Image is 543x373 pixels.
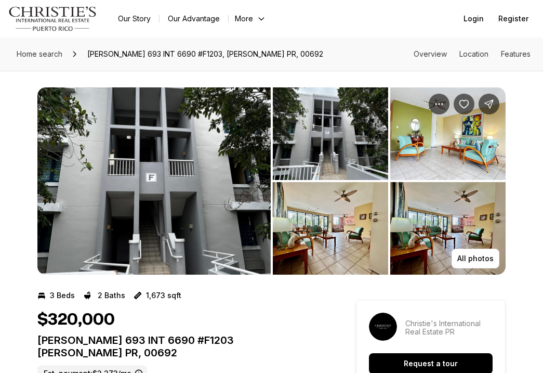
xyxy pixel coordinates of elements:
[452,249,499,268] button: All photos
[83,46,327,62] span: [PERSON_NAME] 693 INT 6690 #F1203, [PERSON_NAME] PR, 00692
[501,49,531,58] a: Skip to: Features
[404,359,458,368] p: Request a tour
[492,8,535,29] button: Register
[273,87,506,275] li: 2 of 8
[37,87,271,275] button: View image gallery
[110,11,159,26] a: Our Story
[160,11,228,26] a: Our Advantage
[37,334,319,359] p: [PERSON_NAME] 693 INT 6690 #F1203 [PERSON_NAME] PR, 00692
[414,50,531,58] nav: Page section menu
[498,15,528,23] span: Register
[98,291,125,300] p: 2 Baths
[414,49,447,58] a: Skip to: Overview
[12,46,67,62] a: Home search
[429,94,449,114] button: Property options
[8,6,97,31] img: logo
[146,291,181,300] p: 1,673 sqft
[390,182,506,275] button: View image gallery
[37,310,115,330] h1: $320,000
[17,49,62,58] span: Home search
[273,182,388,275] button: View image gallery
[37,87,271,275] li: 1 of 8
[50,291,75,300] p: 3 Beds
[457,8,490,29] button: Login
[454,94,474,114] button: Save Property: Carr 693 INT 6690 #F1203
[390,87,506,180] button: View image gallery
[229,11,272,26] button: More
[273,87,388,180] button: View image gallery
[479,94,499,114] button: Share Property: Carr 693 INT 6690 #F1203
[405,319,493,336] p: Christie's International Real Estate PR
[457,254,494,263] p: All photos
[37,87,506,275] div: Listing Photos
[459,49,488,58] a: Skip to: Location
[463,15,484,23] span: Login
